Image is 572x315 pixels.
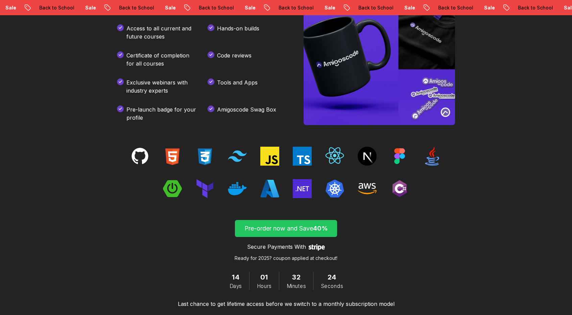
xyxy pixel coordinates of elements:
[235,255,337,262] p: Ready for 2025? coupon applied at checkout!
[163,179,182,198] img: techs tacks
[321,282,343,290] span: Seconds
[3,4,49,11] p: Back to School
[328,272,336,282] span: 24 Seconds
[208,4,230,11] p: Sale
[260,272,268,282] span: 1 Hours
[163,147,182,166] img: techs tacks
[481,4,527,11] p: Back to School
[130,147,149,166] img: techs tacks
[82,4,128,11] p: Back to School
[126,78,197,95] p: Exclusive webinars with industry experts
[217,105,276,122] p: Amigoscode Swag Box
[228,179,247,198] img: techs tacks
[49,4,70,11] p: Sale
[162,4,208,11] p: Back to School
[260,147,279,166] img: techs tacks
[527,4,549,11] p: Sale
[325,179,344,198] img: techs tacks
[448,4,469,11] p: Sale
[390,179,409,198] img: techs tacks
[242,4,288,11] p: Back to School
[358,147,377,166] img: techs tacks
[128,4,150,11] p: Sale
[325,147,344,166] img: techs tacks
[228,147,247,166] img: techs tacks
[287,282,306,290] span: Minutes
[229,282,241,290] span: Days
[293,179,312,198] img: techs tacks
[178,300,395,308] p: Last chance to get lifetime access before we switch to a monthly subscription model
[292,272,300,282] span: 32 Minutes
[423,147,442,166] img: techs tacks
[368,4,389,11] p: Sale
[313,225,328,232] span: 40%
[217,51,252,68] p: Code reviews
[195,147,214,166] img: techs tacks
[293,147,312,166] img: techs tacks
[247,243,306,251] p: Secure Payments With
[195,179,214,198] img: techs tacks
[232,272,239,282] span: 14 Days
[235,220,337,262] button: Pre-order now and Save40%Secure Payments WithReady for 2025? coupon applied at checkout!
[322,4,368,11] p: Back to School
[257,282,271,290] span: Hours
[288,4,310,11] p: Sale
[390,147,409,166] img: techs tacks
[217,24,259,41] p: Hands-on builds
[126,105,197,122] p: Pre-launch badge for your profile
[402,4,448,11] p: Back to School
[126,24,197,41] p: Access to all current and future courses
[260,179,279,198] img: techs tacks
[243,224,329,233] p: Pre-order now and Save
[358,179,377,198] img: techs tacks
[126,51,197,68] p: Certificate of completion for all courses
[217,78,258,95] p: Tools and Apps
